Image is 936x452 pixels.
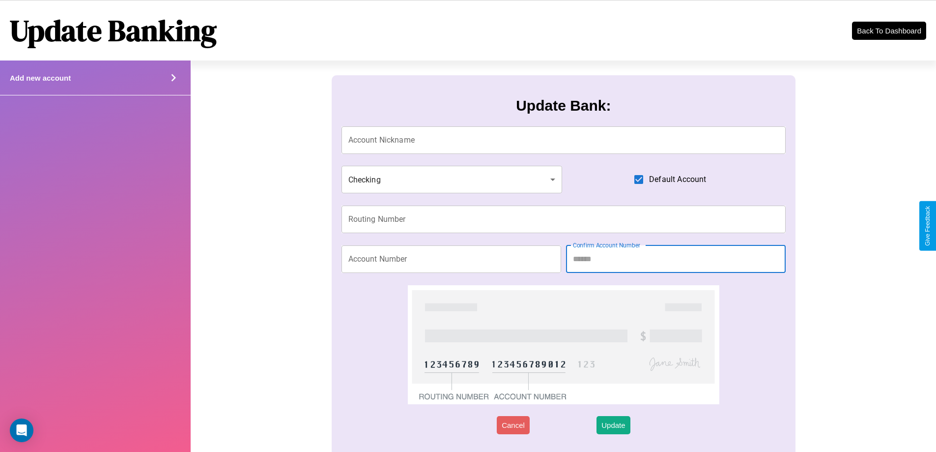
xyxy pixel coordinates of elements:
[408,285,719,404] img: check
[924,206,931,246] div: Give Feedback
[10,419,33,442] div: Open Intercom Messenger
[516,97,611,114] h3: Update Bank:
[10,74,71,82] h4: Add new account
[341,166,563,193] div: Checking
[852,22,926,40] button: Back To Dashboard
[497,416,530,434] button: Cancel
[649,174,706,185] span: Default Account
[10,10,217,51] h1: Update Banking
[573,241,640,249] label: Confirm Account Number
[596,416,630,434] button: Update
